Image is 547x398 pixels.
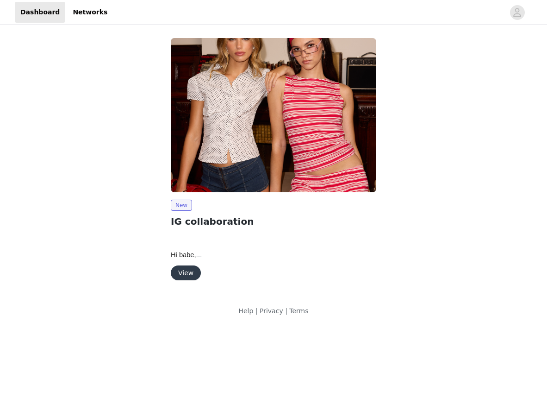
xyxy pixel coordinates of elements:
span: New [171,200,192,211]
a: Help [238,307,253,315]
a: View [171,270,201,277]
span: Hi babe, [171,251,202,259]
button: View [171,265,201,280]
a: Terms [289,307,308,315]
a: Privacy [260,307,283,315]
img: Edikted [171,38,376,192]
span: | [255,307,258,315]
div: avatar [513,5,522,20]
a: Networks [67,2,113,23]
a: Dashboard [15,2,65,23]
span: | [285,307,287,315]
h2: IG collaboration [171,215,376,228]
